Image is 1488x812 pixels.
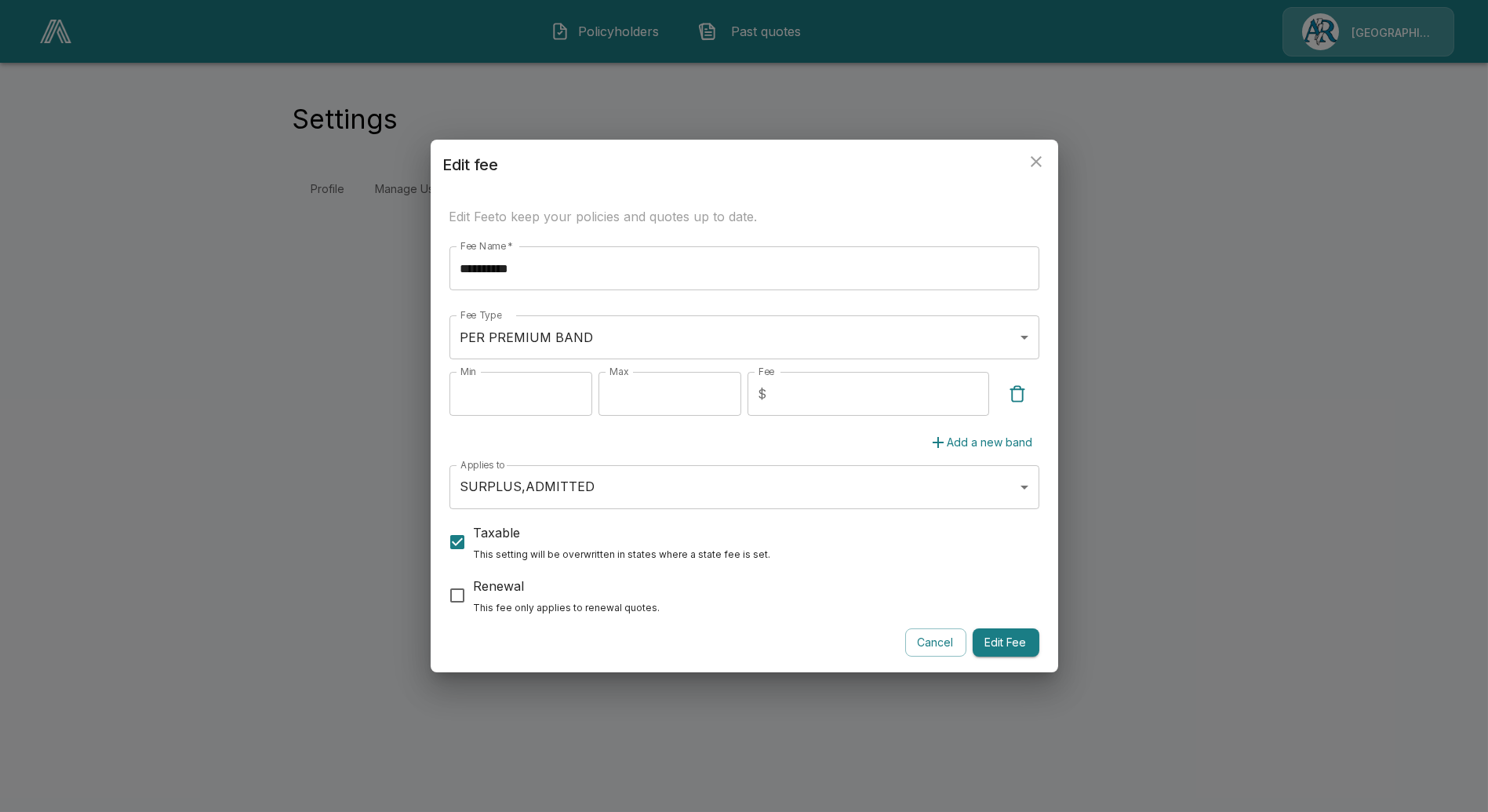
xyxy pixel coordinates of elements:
span: This fee only applies to renewal quotes. [474,602,660,614]
span: This setting will be overwritten in states where a state fee is set. [474,548,771,560]
button: close [1020,146,1052,177]
button: Cancel [905,628,966,657]
img: Delete [1008,384,1027,403]
h2: Edit fee [431,140,1058,190]
label: Fee [759,365,774,378]
button: Edit Fee [973,628,1039,657]
h6: Renewal [474,575,660,597]
label: Fee Name [460,239,513,253]
label: Applies to [460,458,505,472]
div: PER PREMIUM BAND [449,315,1039,359]
label: Fee Type [460,308,502,322]
div: SURPLUS , ADMITTED [449,465,1039,509]
p: $ [759,384,767,403]
label: Min [460,365,477,378]
h6: Taxable [474,522,771,544]
label: Max [609,365,629,378]
h6: Edit Fee to keep your policies and quotes up to date. [449,206,1039,228]
button: Add a new band [922,428,1039,457]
